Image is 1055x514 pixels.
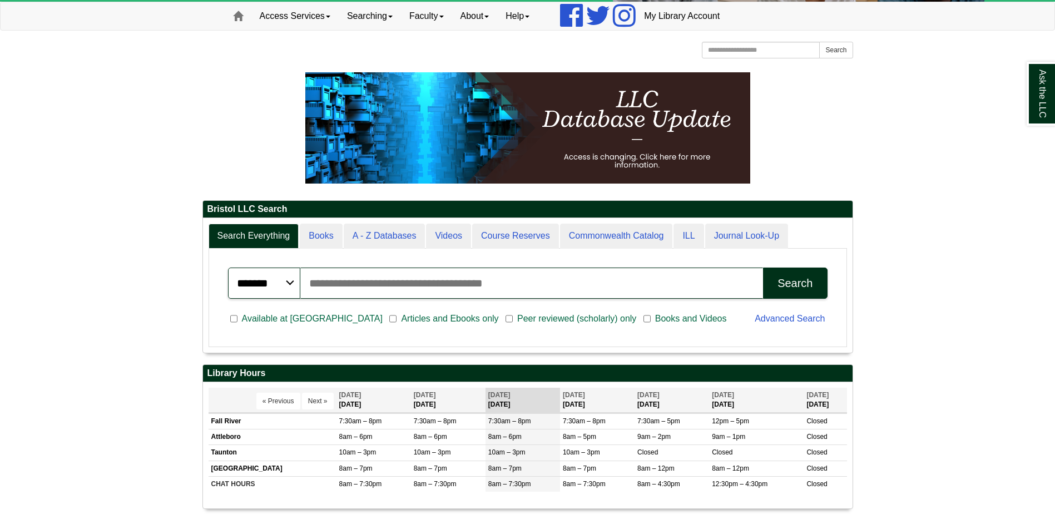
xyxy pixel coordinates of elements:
[339,417,382,425] span: 7:30am – 8pm
[712,480,767,488] span: 12:30pm – 4:30pm
[209,414,336,429] td: Fall River
[230,314,237,324] input: Available at [GEOGRAPHIC_DATA]
[806,433,827,441] span: Closed
[339,464,373,472] span: 8am – 7pm
[344,224,425,249] a: A - Z Databases
[339,448,377,456] span: 10am – 3pm
[806,464,827,472] span: Closed
[763,268,827,299] button: Search
[251,2,339,30] a: Access Services
[401,2,452,30] a: Faculty
[305,72,750,184] img: HTML tutorial
[806,391,829,399] span: [DATE]
[203,365,853,382] h2: Library Hours
[636,2,728,30] a: My Library Account
[414,391,436,399] span: [DATE]
[488,433,522,441] span: 8am – 6pm
[488,448,526,456] span: 10am – 3pm
[563,391,585,399] span: [DATE]
[339,480,382,488] span: 8am – 7:30pm
[563,417,606,425] span: 7:30am – 8pm
[806,480,827,488] span: Closed
[563,448,600,456] span: 10am – 3pm
[804,388,846,413] th: [DATE]
[488,464,522,472] span: 8am – 7pm
[414,433,447,441] span: 8am – 6pm
[411,388,486,413] th: [DATE]
[486,388,560,413] th: [DATE]
[705,224,788,249] a: Journal Look-Up
[651,312,731,325] span: Books and Videos
[673,224,704,249] a: ILL
[414,417,457,425] span: 7:30am – 8pm
[635,388,709,413] th: [DATE]
[637,433,671,441] span: 9am – 2pm
[777,277,813,290] div: Search
[302,393,334,409] button: Next »
[819,42,853,58] button: Search
[637,448,658,456] span: Closed
[712,448,732,456] span: Closed
[513,312,641,325] span: Peer reviewed (scholarly) only
[209,461,336,476] td: [GEOGRAPHIC_DATA]
[389,314,397,324] input: Articles and Ebooks only
[336,388,411,413] th: [DATE]
[300,224,342,249] a: Books
[339,2,401,30] a: Searching
[712,417,749,425] span: 12pm – 5pm
[237,312,387,325] span: Available at [GEOGRAPHIC_DATA]
[563,480,606,488] span: 8am – 7:30pm
[472,224,559,249] a: Course Reserves
[563,433,596,441] span: 8am – 5pm
[452,2,498,30] a: About
[414,448,451,456] span: 10am – 3pm
[209,445,336,461] td: Taunton
[506,314,513,324] input: Peer reviewed (scholarly) only
[497,2,538,30] a: Help
[256,393,300,409] button: « Previous
[637,480,680,488] span: 8am – 4:30pm
[339,433,373,441] span: 8am – 6pm
[488,391,511,399] span: [DATE]
[488,417,531,425] span: 7:30am – 8pm
[397,312,503,325] span: Articles and Ebooks only
[755,314,825,323] a: Advanced Search
[209,224,299,249] a: Search Everything
[488,480,531,488] span: 8am – 7:30pm
[806,417,827,425] span: Closed
[560,388,635,413] th: [DATE]
[414,464,447,472] span: 8am – 7pm
[426,224,471,249] a: Videos
[209,429,336,445] td: Attleboro
[709,388,804,413] th: [DATE]
[560,224,673,249] a: Commonwealth Catalog
[712,391,734,399] span: [DATE]
[637,464,675,472] span: 8am – 12pm
[637,391,660,399] span: [DATE]
[712,464,749,472] span: 8am – 12pm
[414,480,457,488] span: 8am – 7:30pm
[339,391,361,399] span: [DATE]
[637,417,680,425] span: 7:30am – 5pm
[203,201,853,218] h2: Bristol LLC Search
[209,476,336,492] td: CHAT HOURS
[563,464,596,472] span: 8am – 7pm
[643,314,651,324] input: Books and Videos
[806,448,827,456] span: Closed
[712,433,745,441] span: 9am – 1pm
